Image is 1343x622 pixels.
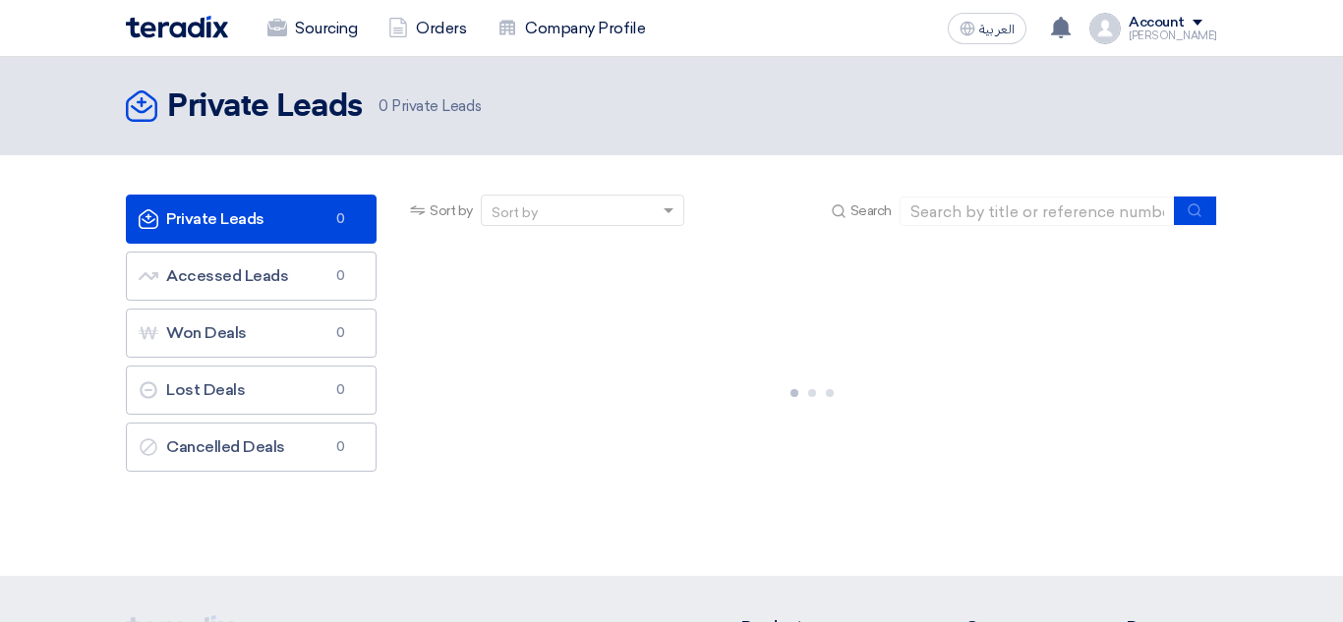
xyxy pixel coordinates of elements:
[373,7,482,50] a: Orders
[482,7,661,50] a: Company Profile
[430,200,473,221] span: Sort by
[126,366,377,415] a: Lost Deals0
[492,202,538,223] div: Sort by
[379,95,481,118] span: Private Leads
[328,437,352,457] span: 0
[900,197,1175,226] input: Search by title or reference number
[328,380,352,400] span: 0
[1089,13,1121,44] img: profile_test.png
[252,7,373,50] a: Sourcing
[167,87,363,127] h2: Private Leads
[126,16,228,38] img: Teradix logo
[979,23,1015,36] span: العربية
[126,195,377,244] a: Private Leads0
[126,252,377,301] a: Accessed Leads0
[1129,15,1185,31] div: Account
[379,97,388,115] span: 0
[126,309,377,358] a: Won Deals0
[850,200,892,221] span: Search
[126,423,377,472] a: Cancelled Deals0
[328,266,352,286] span: 0
[948,13,1026,44] button: العربية
[1129,30,1217,41] div: [PERSON_NAME]
[328,209,352,229] span: 0
[328,323,352,343] span: 0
